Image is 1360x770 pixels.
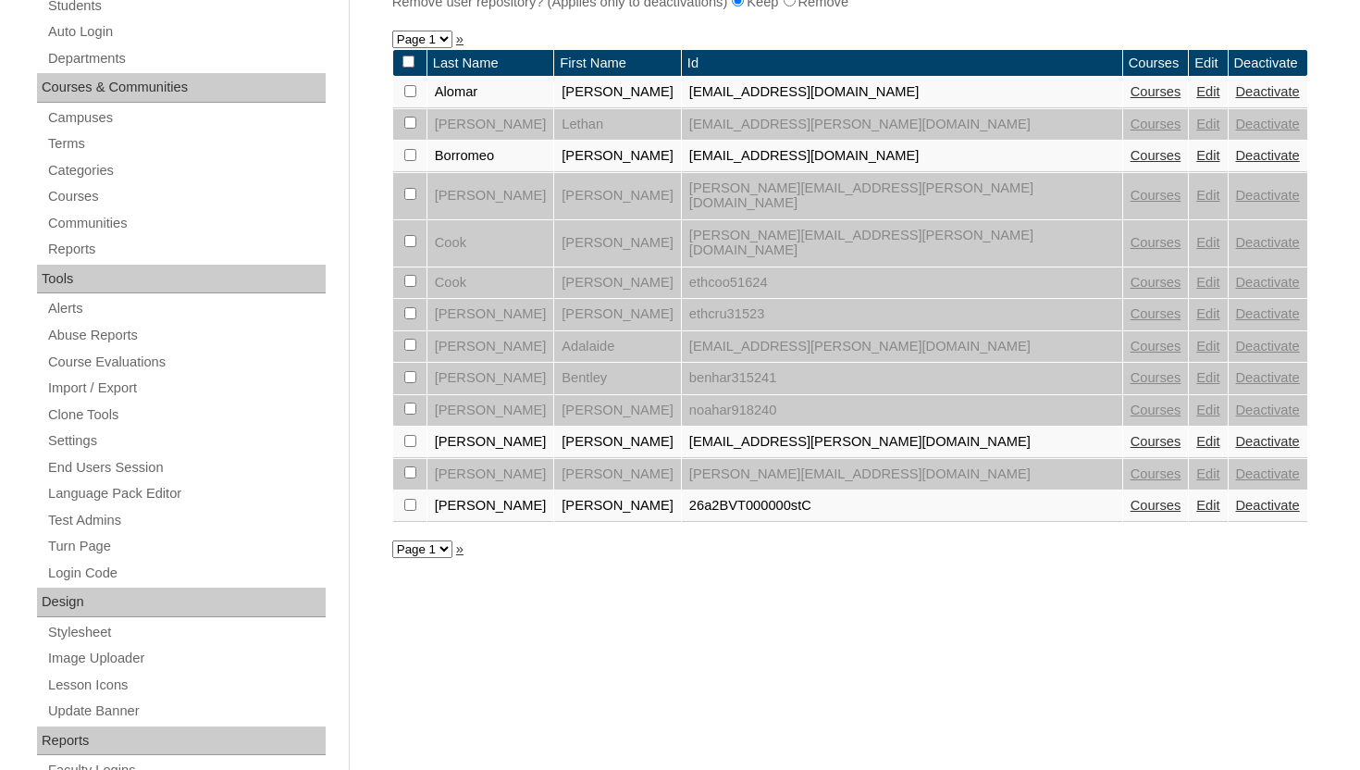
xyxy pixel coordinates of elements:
[1236,339,1300,354] a: Deactivate
[37,265,326,294] div: Tools
[427,77,554,108] td: Alomar
[1236,370,1300,385] a: Deactivate
[1131,117,1181,131] a: Courses
[427,173,554,219] td: [PERSON_NAME]
[554,267,681,299] td: [PERSON_NAME]
[46,47,326,70] a: Departments
[1131,370,1181,385] a: Courses
[46,482,326,505] a: Language Pack Editor
[1236,403,1300,417] a: Deactivate
[46,509,326,532] a: Test Admins
[1236,498,1300,513] a: Deactivate
[46,621,326,644] a: Stylesheet
[427,395,554,427] td: [PERSON_NAME]
[46,212,326,235] a: Communities
[427,491,554,522] td: [PERSON_NAME]
[46,674,326,697] a: Lesson Icons
[554,50,681,77] td: First Name
[554,491,681,522] td: [PERSON_NAME]
[46,185,326,208] a: Courses
[1196,370,1219,385] a: Edit
[1196,403,1219,417] a: Edit
[1131,498,1181,513] a: Courses
[46,20,326,43] a: Auto Login
[554,77,681,108] td: [PERSON_NAME]
[1196,306,1219,321] a: Edit
[682,50,1122,77] td: Id
[682,491,1122,522] td: 26a2BVT000000stC
[1196,434,1219,449] a: Edit
[46,132,326,155] a: Terms
[46,404,326,427] a: Clone Tools
[682,459,1122,491] td: [PERSON_NAME][EMAIL_ADDRESS][DOMAIN_NAME]
[554,173,681,219] td: [PERSON_NAME]
[46,297,326,320] a: Alerts
[427,331,554,363] td: [PERSON_NAME]
[682,299,1122,330] td: ethcru31523
[456,31,464,46] a: »
[554,141,681,172] td: [PERSON_NAME]
[46,324,326,347] a: Abuse Reports
[1131,235,1181,250] a: Courses
[1131,148,1181,163] a: Courses
[1196,275,1219,290] a: Edit
[1236,117,1300,131] a: Deactivate
[1236,84,1300,99] a: Deactivate
[1196,339,1219,354] a: Edit
[1196,84,1219,99] a: Edit
[682,427,1122,458] td: [EMAIL_ADDRESS][PERSON_NAME][DOMAIN_NAME]
[682,141,1122,172] td: [EMAIL_ADDRESS][DOMAIN_NAME]
[682,109,1122,141] td: [EMAIL_ADDRESS][PERSON_NAME][DOMAIN_NAME]
[46,700,326,723] a: Update Banner
[1123,50,1189,77] td: Courses
[682,173,1122,219] td: [PERSON_NAME][EMAIL_ADDRESS][PERSON_NAME][DOMAIN_NAME]
[1236,466,1300,481] a: Deactivate
[427,459,554,491] td: [PERSON_NAME]
[46,351,326,374] a: Course Evaluations
[1131,403,1181,417] a: Courses
[37,727,326,756] div: Reports
[554,299,681,330] td: [PERSON_NAME]
[46,456,326,479] a: End Users Session
[1131,84,1181,99] a: Courses
[1229,50,1307,77] td: Deactivate
[46,159,326,182] a: Categories
[682,331,1122,363] td: [EMAIL_ADDRESS][PERSON_NAME][DOMAIN_NAME]
[37,73,326,103] div: Courses & Communities
[1236,434,1300,449] a: Deactivate
[1189,50,1227,77] td: Edit
[1196,235,1219,250] a: Edit
[1196,188,1219,203] a: Edit
[427,141,554,172] td: Borromeo
[554,363,681,394] td: Bentley
[554,427,681,458] td: [PERSON_NAME]
[46,377,326,400] a: Import / Export
[1236,275,1300,290] a: Deactivate
[1236,188,1300,203] a: Deactivate
[554,109,681,141] td: Lethan
[46,106,326,130] a: Campuses
[1236,148,1300,163] a: Deactivate
[554,331,681,363] td: Adalaide
[37,588,326,617] div: Design
[1196,148,1219,163] a: Edit
[682,220,1122,267] td: [PERSON_NAME][EMAIL_ADDRESS][PERSON_NAME][DOMAIN_NAME]
[554,395,681,427] td: [PERSON_NAME]
[1131,466,1181,481] a: Courses
[1131,275,1181,290] a: Courses
[1196,498,1219,513] a: Edit
[427,267,554,299] td: Cook
[1196,466,1219,481] a: Edit
[46,562,326,585] a: Login Code
[554,220,681,267] td: [PERSON_NAME]
[427,50,554,77] td: Last Name
[1131,434,1181,449] a: Courses
[554,459,681,491] td: [PERSON_NAME]
[1131,306,1181,321] a: Courses
[46,238,326,261] a: Reports
[46,647,326,670] a: Image Uploader
[1236,306,1300,321] a: Deactivate
[1131,339,1181,354] a: Courses
[682,267,1122,299] td: ethcoo51624
[456,541,464,556] a: »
